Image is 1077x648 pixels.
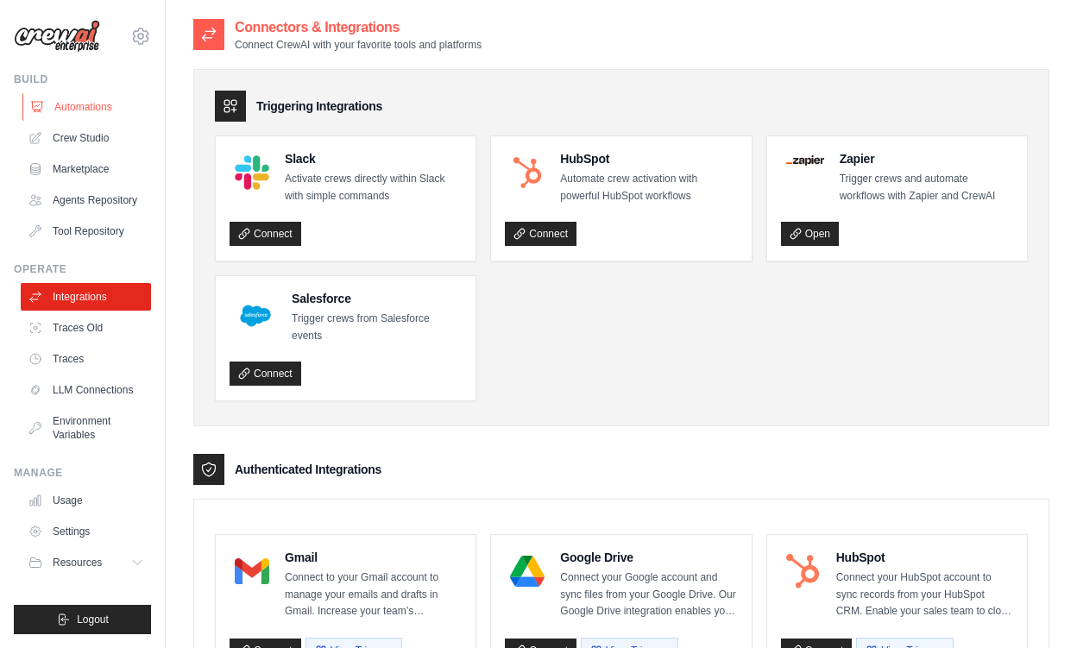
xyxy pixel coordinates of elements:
[292,311,462,344] p: Trigger crews from Salesforce events
[21,283,151,311] a: Integrations
[21,314,151,342] a: Traces Old
[235,17,482,38] h2: Connectors & Integrations
[256,98,382,115] h3: Triggering Integrations
[510,554,545,588] img: Google Drive Logo
[14,466,151,480] div: Manage
[21,376,151,404] a: LLM Connections
[21,345,151,373] a: Traces
[21,124,151,152] a: Crew Studio
[235,295,276,337] img: Salesforce Logo
[14,20,100,53] img: Logo
[560,549,737,566] h4: Google Drive
[21,155,151,183] a: Marketplace
[840,150,1013,167] h4: Zapier
[230,222,301,246] a: Connect
[560,569,737,620] p: Connect your Google account and sync files from your Google Drive. Our Google Drive integration e...
[21,217,151,245] a: Tool Repository
[21,518,151,545] a: Settings
[781,222,839,246] a: Open
[14,72,151,86] div: Build
[285,569,462,620] p: Connect to your Gmail account to manage your emails and drafts in Gmail. Increase your team’s pro...
[235,461,381,478] h3: Authenticated Integrations
[786,155,824,166] img: Zapier Logo
[235,38,482,52] p: Connect CrewAI with your favorite tools and platforms
[505,222,576,246] a: Connect
[22,93,153,121] a: Automations
[292,290,462,307] h4: Salesforce
[836,569,1013,620] p: Connect your HubSpot account to sync records from your HubSpot CRM. Enable your sales team to clo...
[285,150,462,167] h4: Slack
[21,186,151,214] a: Agents Repository
[836,549,1013,566] h4: HubSpot
[21,487,151,514] a: Usage
[235,554,269,588] img: Gmail Logo
[21,407,151,449] a: Environment Variables
[285,549,462,566] h4: Gmail
[560,150,737,167] h4: HubSpot
[14,605,151,634] button: Logout
[53,556,102,569] span: Resources
[840,171,1013,204] p: Trigger crews and automate workflows with Zapier and CrewAI
[77,613,109,626] span: Logout
[235,155,269,190] img: Slack Logo
[786,554,821,588] img: HubSpot Logo
[14,262,151,276] div: Operate
[560,171,737,204] p: Automate crew activation with powerful HubSpot workflows
[21,549,151,576] button: Resources
[285,171,462,204] p: Activate crews directly within Slack with simple commands
[230,362,301,386] a: Connect
[510,155,545,190] img: HubSpot Logo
